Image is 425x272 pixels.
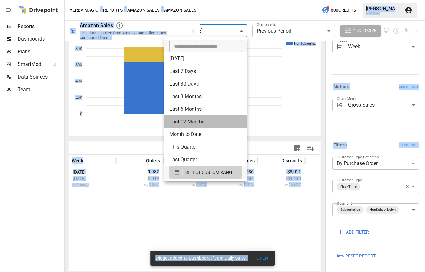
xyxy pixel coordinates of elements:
li: Last 6 Months [164,103,247,115]
li: Last 12 Months [164,115,247,128]
div: Widget added to Dashboard: "Cam Daily Sales" [155,252,247,264]
li: Month to Date [164,128,247,141]
li: Last 30 Days [164,78,247,90]
li: [DATE] [164,52,247,65]
li: Last 3 Months [164,90,247,103]
li: Last 7 Days [164,65,247,78]
li: This Quarter [164,141,247,153]
li: Last Quarter [164,153,247,166]
button: SELECT CUSTOM RANGE [169,166,242,179]
span: SELECT CUSTOM RANGE [185,169,235,176]
button: OPEN [252,252,272,264]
